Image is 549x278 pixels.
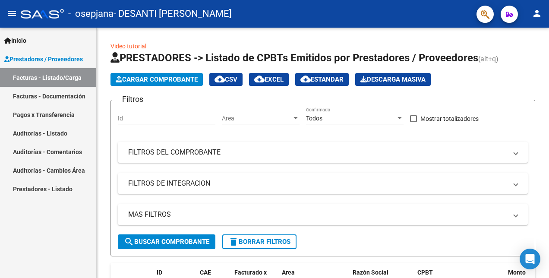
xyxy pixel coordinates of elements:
span: Area [282,269,295,276]
span: - osepjana [68,4,114,23]
mat-icon: search [124,237,134,247]
span: - DESANTI [PERSON_NAME] [114,4,232,23]
button: Descarga Masiva [355,73,431,86]
span: Area [222,115,292,122]
app-download-masive: Descarga masiva de comprobantes (adjuntos) [355,73,431,86]
div: Open Intercom Messenger [520,249,540,269]
mat-panel-title: FILTROS DE INTEGRACION [128,179,507,188]
span: EXCEL [254,76,284,83]
span: Monto [508,269,526,276]
button: CSV [209,73,243,86]
mat-icon: menu [7,8,17,19]
mat-panel-title: MAS FILTROS [128,210,507,219]
span: Prestadores / Proveedores [4,54,83,64]
button: Cargar Comprobante [110,73,203,86]
button: Buscar Comprobante [118,234,215,249]
button: Borrar Filtros [222,234,297,249]
h3: Filtros [118,93,148,105]
span: Mostrar totalizadores [420,114,479,124]
span: CAE [200,269,211,276]
mat-panel-title: FILTROS DEL COMPROBANTE [128,148,507,157]
span: Cargar Comprobante [116,76,198,83]
span: CPBT [417,269,433,276]
a: Video tutorial [110,43,146,50]
span: ID [157,269,162,276]
span: Estandar [300,76,344,83]
span: Buscar Comprobante [124,238,209,246]
mat-icon: cloud_download [300,74,311,84]
button: EXCEL [249,73,289,86]
span: Descarga Masiva [360,76,426,83]
mat-icon: cloud_download [254,74,265,84]
span: Borrar Filtros [228,238,290,246]
mat-icon: person [532,8,542,19]
mat-expansion-panel-header: FILTROS DEL COMPROBANTE [118,142,528,163]
button: Estandar [295,73,349,86]
span: (alt+q) [478,55,499,63]
span: Inicio [4,36,26,45]
span: PRESTADORES -> Listado de CPBTs Emitidos por Prestadores / Proveedores [110,52,478,64]
mat-icon: cloud_download [215,74,225,84]
mat-expansion-panel-header: MAS FILTROS [118,204,528,225]
span: CSV [215,76,237,83]
mat-expansion-panel-header: FILTROS DE INTEGRACION [118,173,528,194]
span: Razón Social [353,269,388,276]
span: Todos [306,115,322,122]
mat-icon: delete [228,237,239,247]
